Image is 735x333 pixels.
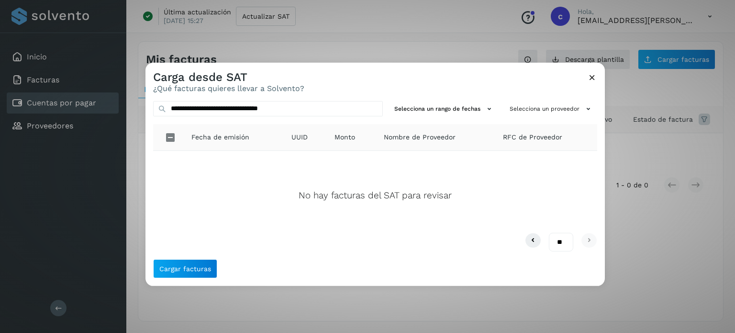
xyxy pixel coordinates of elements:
[506,101,597,116] button: Selecciona un proveedor
[153,70,304,84] h3: Carga desde SAT
[334,132,355,142] span: Monto
[191,132,249,142] span: Fecha de emisión
[291,132,308,142] span: UUID
[299,190,452,201] p: No hay facturas del SAT para revisar
[159,265,211,272] span: Cargar facturas
[153,84,304,93] p: ¿Qué facturas quieres llevar a Solvento?
[153,259,217,278] button: Cargar facturas
[390,101,498,116] button: Selecciona un rango de fechas
[503,132,562,142] span: RFC de Proveedor
[384,132,456,142] span: Nombre de Proveedor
